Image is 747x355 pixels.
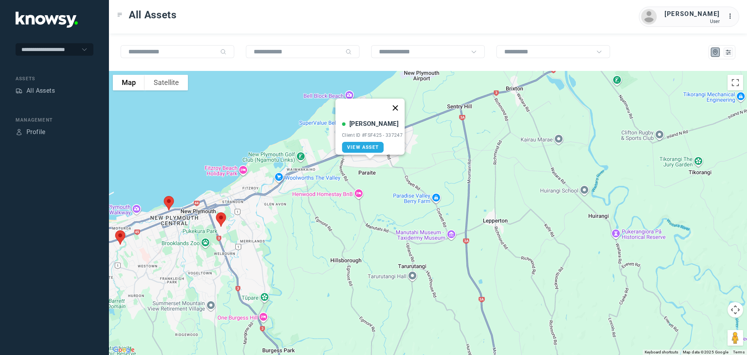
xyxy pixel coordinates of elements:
img: Application Logo [16,12,78,28]
div: Map [712,49,719,56]
div: Toggle Menu [117,12,123,18]
button: Show satellite imagery [145,75,188,90]
div: Assets [16,87,23,94]
div: All Assets [26,86,55,95]
a: ProfileProfile [16,127,46,137]
button: Show street map [113,75,145,90]
a: Terms [733,350,745,354]
div: Client ID #FSF425 - 337247 [342,132,403,138]
div: Profile [26,127,46,137]
span: Map data ©2025 Google [683,350,728,354]
img: avatar.png [641,9,657,25]
button: Drag Pegman onto the map to open Street View [728,330,743,346]
div: Search [345,49,352,55]
div: [PERSON_NAME] [349,119,398,129]
div: Assets [16,75,93,82]
button: Close [386,99,405,117]
div: [PERSON_NAME] [665,9,720,19]
span: View Asset [347,145,379,150]
button: Keyboard shortcuts [645,350,678,355]
div: Search [220,49,226,55]
button: Map camera controls [728,302,743,318]
div: : [728,12,737,21]
a: View Asset [342,142,384,153]
button: Toggle fullscreen view [728,75,743,90]
div: User [665,19,720,24]
div: Management [16,117,93,124]
div: : [728,12,737,22]
div: Profile [16,129,23,136]
a: Open this area in Google Maps (opens a new window) [111,345,137,355]
span: All Assets [129,8,177,22]
tspan: ... [728,13,736,19]
img: Google [111,345,137,355]
a: AssetsAll Assets [16,86,55,95]
div: List [725,49,732,56]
